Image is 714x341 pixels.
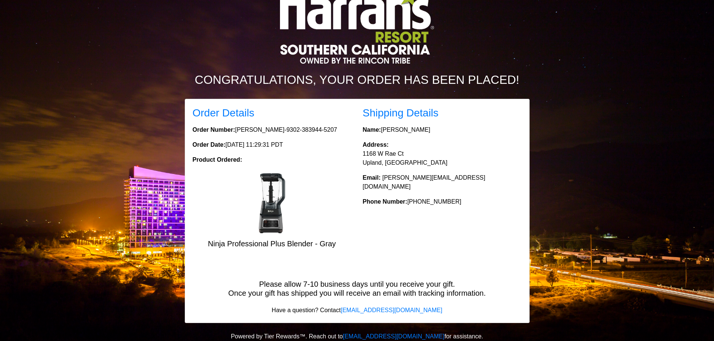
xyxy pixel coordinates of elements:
[193,141,226,148] strong: Order Date:
[363,107,522,119] h3: Shipping Details
[363,173,522,191] p: [PERSON_NAME][EMAIL_ADDRESS][DOMAIN_NAME]
[363,141,389,148] strong: Address:
[193,140,352,149] p: [DATE] 11:29:31 PDT
[363,125,522,134] p: [PERSON_NAME]
[363,197,522,206] p: [PHONE_NUMBER]
[343,333,445,340] a: [EMAIL_ADDRESS][DOMAIN_NAME]
[193,125,352,134] p: [PERSON_NAME]-9302-383944-5207
[341,307,442,313] a: [EMAIL_ADDRESS][DOMAIN_NAME]
[193,156,242,163] strong: Product Ordered:
[149,73,565,87] h2: Congratulations, your order has been placed!
[193,107,352,119] h3: Order Details
[185,307,529,314] h6: Have a question? Contact
[363,174,381,181] strong: Email:
[231,333,483,340] span: Powered by Tier Rewards™. Reach out to for assistance.
[242,173,302,233] img: Ninja Professional Plus Blender - Gray
[363,140,522,167] p: 1168 W Rae Ct Upland, [GEOGRAPHIC_DATA]
[193,127,235,133] strong: Order Number:
[185,280,529,289] h5: Please allow 7-10 business days until you receive your gift.
[363,198,407,205] strong: Phone Number:
[193,239,352,248] h5: Ninja Professional Plus Blender - Gray
[363,127,381,133] strong: Name:
[185,289,529,298] h5: Once your gift has shipped you will receive an email with tracking information.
